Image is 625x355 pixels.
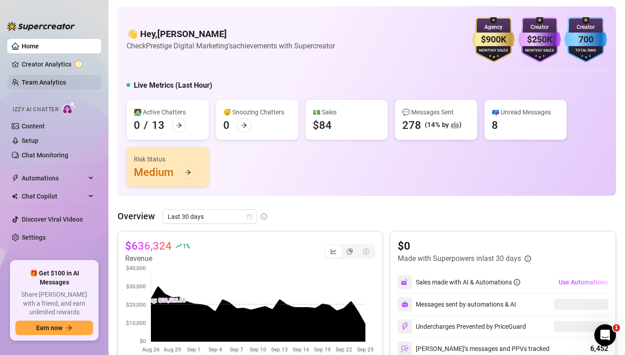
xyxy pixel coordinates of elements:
div: Creator [564,23,607,32]
div: $250K [518,33,561,47]
img: Chat Copilot [12,193,18,199]
span: Automations [22,171,86,185]
div: Sales made with AI & Automations [416,277,520,287]
img: gold-badge-CigiZidd.svg [472,17,515,62]
article: Overview [117,209,155,223]
span: thunderbolt [12,175,19,182]
span: rise [175,243,182,249]
div: Creator [518,23,561,32]
a: Creator Analytics exclamation-circle [22,57,94,71]
img: svg%3e [401,301,409,308]
article: Made with Superpowers in last 30 days [398,253,521,264]
span: dollar-circle [363,248,369,255]
div: Monthly Sales [472,48,515,54]
span: Use Automations [559,279,608,286]
div: 👩‍💻 Active Chatters [134,107,202,117]
div: 700 [564,33,607,47]
img: AI Chatter [62,102,76,115]
div: 💵 Sales [313,107,381,117]
article: $0 [398,239,531,253]
div: $84 [313,118,332,133]
article: $636,324 [125,239,172,253]
div: Monthly Sales [518,48,561,54]
span: info-circle [261,213,267,220]
div: 💬 Messages Sent [402,107,470,117]
iframe: Intercom live chat [594,324,616,346]
div: 6,452 [590,343,608,354]
button: Use Automations [558,275,608,289]
span: pie-chart [347,248,353,255]
h4: 👋 Hey, [PERSON_NAME] [127,28,335,40]
span: Last 30 days [168,210,252,223]
div: $900K [472,33,515,47]
div: Agency [472,23,515,32]
img: svg%3e [401,322,409,331]
img: logo-BBDzfeDw.svg [7,22,75,31]
img: svg%3e [401,345,409,353]
div: 8 [492,118,498,133]
div: 0 [223,118,230,133]
span: calendar [247,214,252,219]
a: Content [22,123,45,130]
div: 0 [134,118,140,133]
img: purple-badge-B9DA21FR.svg [518,17,561,62]
div: 📪 Unread Messages [492,107,559,117]
div: Risk Status [134,154,202,164]
span: info-circle [525,256,531,262]
div: 13 [152,118,164,133]
div: (14% by 🤖) [425,120,461,131]
button: Earn nowarrow-right [15,321,93,335]
span: 1 [613,324,620,331]
span: Chat Copilot [22,189,86,204]
span: Izzy AI Chatter [13,105,58,114]
span: arrow-right [241,122,247,128]
div: Messages sent by automations & AI [398,297,516,312]
a: Discover Viral Videos [22,216,83,223]
div: Undercharges Prevented by PriceGuard [398,319,526,334]
span: 🎁 Get $100 in AI Messages [15,269,93,287]
span: Share [PERSON_NAME] with a friend, and earn unlimited rewards [15,290,93,317]
span: arrow-right [176,122,182,128]
span: arrow-right [185,169,191,175]
div: 278 [402,118,421,133]
a: Setup [22,137,38,144]
a: Settings [22,234,46,241]
h5: Live Metrics (Last Hour) [134,80,212,91]
article: Revenue [125,253,189,264]
span: Earn now [36,324,62,331]
img: svg%3e [401,278,409,286]
span: 1 % [183,241,189,250]
div: segmented control [324,244,375,259]
article: Check Prestige Digital Marketing's achievements with Supercreator [127,40,335,52]
a: Home [22,43,39,50]
span: arrow-right [66,325,72,331]
div: 😴 Snoozing Chatters [223,107,291,117]
span: line-chart [330,248,337,255]
a: Chat Monitoring [22,151,68,159]
img: blue-badge-DgoSNQY1.svg [564,17,607,62]
a: Team Analytics [22,79,66,86]
div: Total Fans [564,48,607,54]
span: info-circle [514,279,520,285]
